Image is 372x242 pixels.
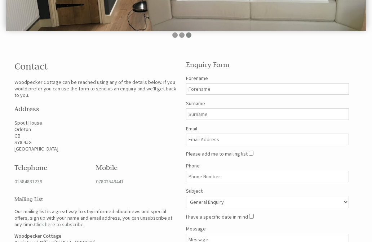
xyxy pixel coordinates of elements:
[186,151,248,157] label: Please add me to mailing list
[14,60,177,72] h1: Contact
[186,100,349,107] label: Surname
[186,225,349,232] label: Message
[186,125,349,132] label: Email
[186,83,349,95] input: Forename
[14,79,177,98] p: Woodpecker Cottage can be reached using any of the details below. If you would prefer you can use...
[186,162,349,169] label: Phone
[186,171,349,182] input: Phone Number
[186,214,248,220] label: I have a specific date in mind
[14,233,61,239] strong: Woodpecker Cottage
[14,104,177,113] h2: Address
[14,196,177,202] h3: Mailing List
[96,178,124,185] a: 07802549441
[186,134,349,145] input: Email Address
[186,60,349,69] h2: Enquiry Form
[34,221,84,228] a: Click here to subscribe
[186,75,349,81] label: Forename
[186,108,349,120] input: Surname
[186,188,349,194] label: Subject
[14,163,87,172] h2: Telephone
[14,178,42,185] a: 01584831239
[96,163,169,172] h2: Mobile
[14,208,177,228] p: Our mailing list is a great way to stay informed about news and special offers, sign up with your...
[14,120,177,152] p: Spout House Orleton GB SY8 4JG [GEOGRAPHIC_DATA]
